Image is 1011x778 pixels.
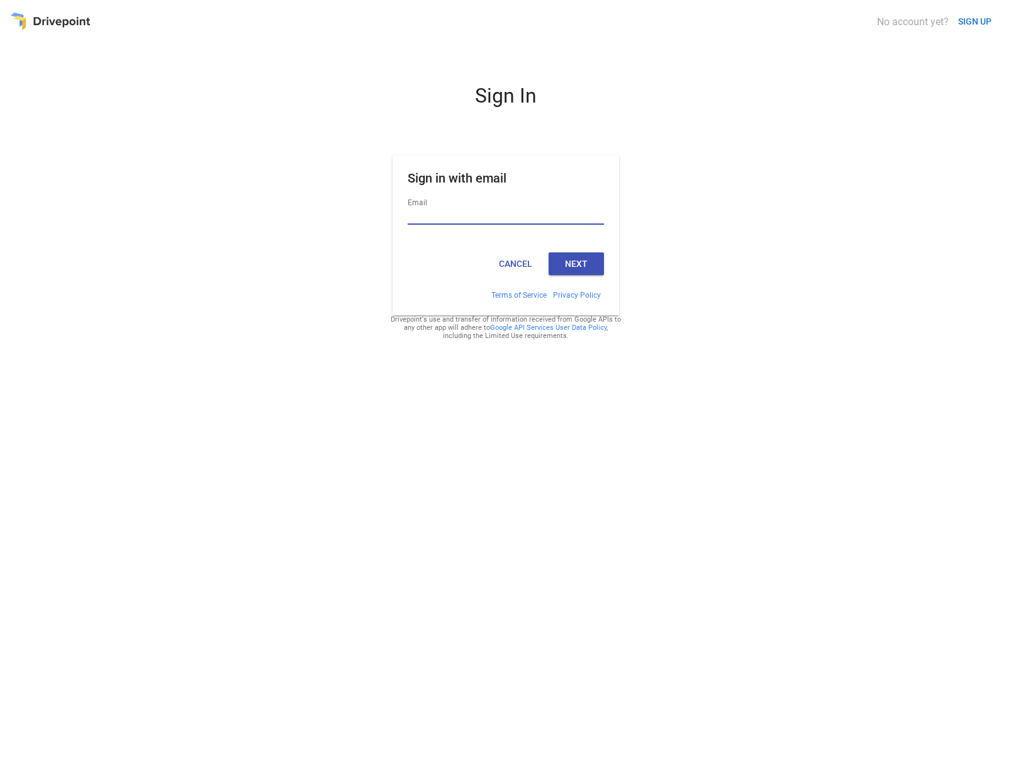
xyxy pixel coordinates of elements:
button: Next [549,252,604,275]
a: Google API Services User Data Policy [490,324,606,332]
button: SIGN UP [953,10,997,33]
div: Sign In [355,84,657,118]
button: Cancel [488,252,544,275]
div: Drivepoint's use and transfer of information received from Google APIs to any other app will adhe... [390,315,622,340]
a: Terms of Service [491,291,547,300]
h1: Sign in with email [408,171,604,196]
div: No account yet? [877,16,949,28]
a: Privacy Policy [553,291,601,300]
